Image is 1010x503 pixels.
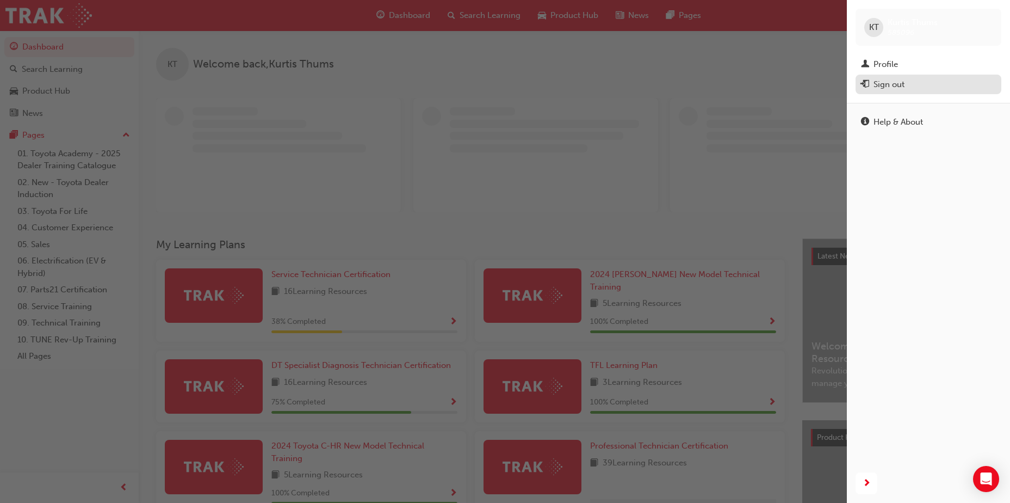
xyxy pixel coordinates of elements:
div: Help & About [873,116,923,128]
button: Sign out [856,75,1001,95]
div: Open Intercom Messenger [973,466,999,492]
a: Profile [856,54,1001,75]
span: Kurtis Thums [888,17,938,27]
div: Profile [873,58,898,71]
span: next-icon [863,477,871,490]
span: man-icon [861,60,869,70]
span: 585096 [888,28,914,37]
span: info-icon [861,118,869,127]
a: Help & About [856,112,1001,132]
div: Sign out [873,78,904,91]
span: KT [869,21,879,34]
span: exit-icon [861,80,869,90]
